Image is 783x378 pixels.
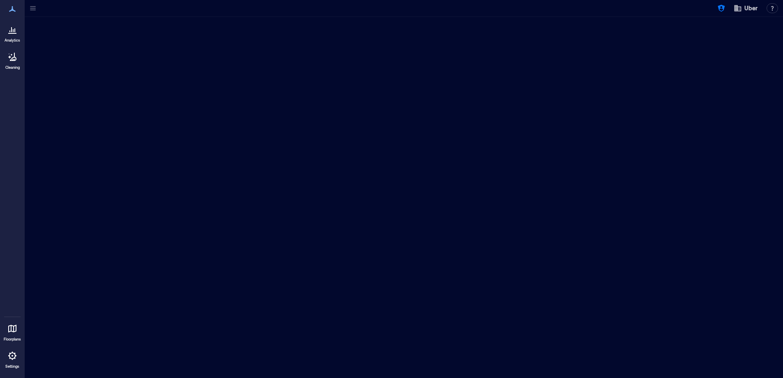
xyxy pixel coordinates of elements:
p: Cleaning [5,65,20,70]
p: Settings [5,364,19,369]
span: Uber [744,4,758,12]
p: Floorplans [4,337,21,342]
p: Analytics [5,38,20,43]
button: Uber [731,2,760,15]
a: Settings [2,346,22,371]
a: Cleaning [2,47,23,72]
a: Floorplans [1,319,23,344]
a: Analytics [2,20,23,45]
